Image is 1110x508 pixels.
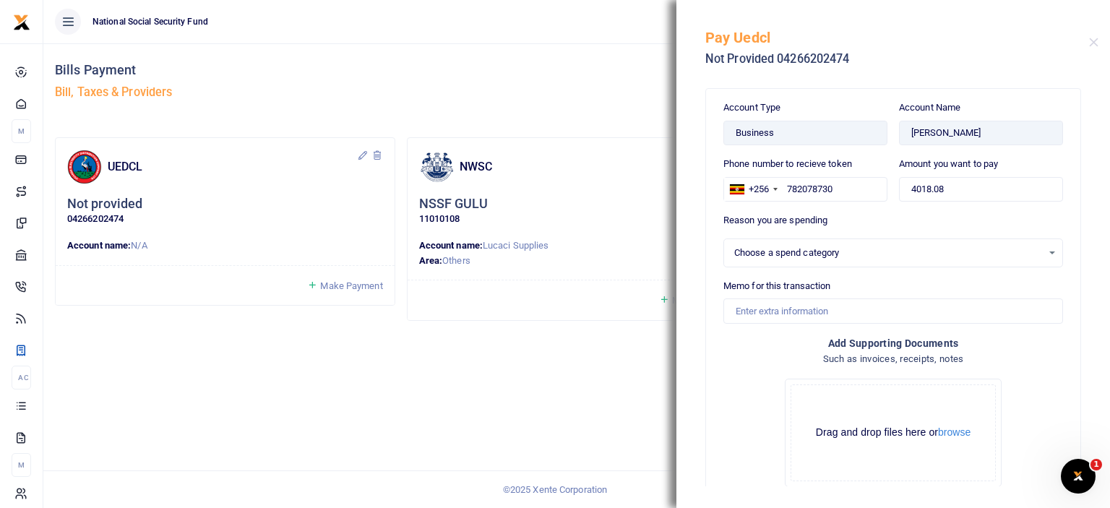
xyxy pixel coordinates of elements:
[67,196,142,212] h5: Not provided
[672,295,734,306] span: Make Payment
[1090,459,1102,470] span: 1
[87,15,214,28] span: National Social Security Fund
[13,14,30,31] img: logo-small
[442,255,470,266] span: Others
[12,453,31,477] li: M
[723,335,1063,351] h4: Add supporting Documents
[307,277,382,294] a: Make Payment
[723,100,780,115] label: Account Type
[659,292,734,309] a: Make Payment
[320,280,382,291] span: Make Payment
[419,255,443,266] strong: Area:
[460,159,709,175] h4: NWSC
[67,240,131,251] strong: Account name:
[791,426,995,439] div: Drag and drop files here or
[419,196,489,212] h5: NSSF GULU
[724,178,782,201] div: Uganda: +256
[723,157,852,171] label: Phone number to recieve token
[419,240,483,251] strong: Account name:
[899,177,1063,202] input: Enter a amount
[67,196,383,227] div: Click to update
[67,212,383,227] p: 04266202474
[785,379,1002,487] div: File Uploader
[55,62,571,78] h4: Bills Payment
[13,16,30,27] a: logo-small logo-large logo-large
[12,119,31,143] li: M
[723,351,1063,367] h4: Such as invoices, receipts, notes
[1089,38,1098,47] button: Close
[938,427,971,437] button: browse
[55,85,571,100] h5: Bill, Taxes & Providers
[899,157,998,171] label: Amount you want to pay
[899,100,960,115] label: Account Name
[483,240,549,251] span: Lucaci Supplies
[12,366,31,389] li: Ac
[108,159,357,175] h4: UEDCL
[734,246,1042,260] span: Choose a spend category
[705,29,1089,46] h5: Pay Uedcl
[131,240,147,251] span: N/A
[419,212,735,227] p: 11010108
[749,182,769,197] div: +256
[1061,459,1096,494] iframe: Intercom live chat
[705,52,1089,66] h5: Not Provided 04266202474
[723,213,827,228] label: Reason you are spending
[723,298,1063,323] input: Enter extra information
[723,279,831,293] label: Memo for this transaction
[419,196,735,227] div: Click to update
